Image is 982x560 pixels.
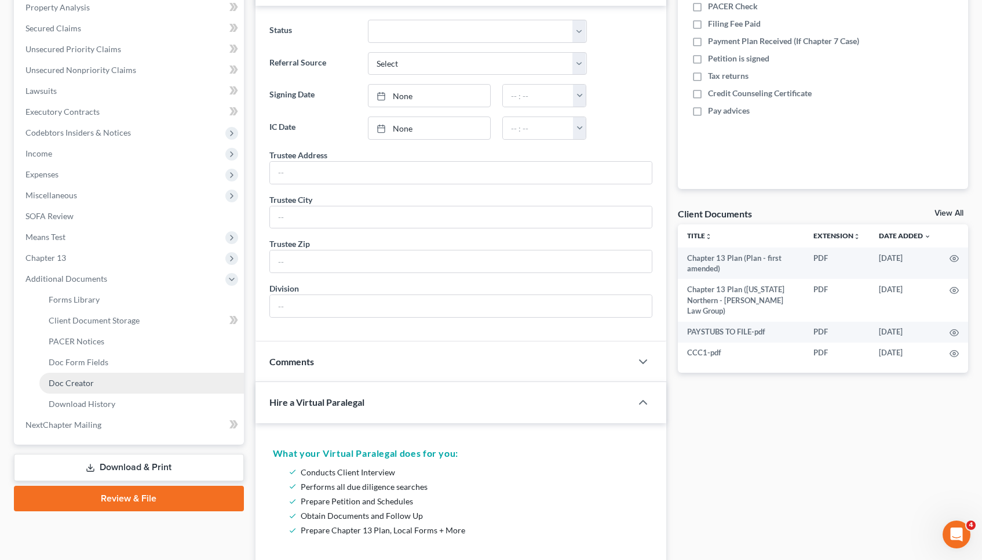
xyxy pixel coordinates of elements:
[708,88,812,99] span: Credit Counseling Certificate
[14,454,244,481] a: Download & Print
[269,149,327,161] div: Trustee Address
[25,232,65,242] span: Means Test
[39,310,244,331] a: Client Document Storage
[14,486,244,511] a: Review & File
[25,107,100,117] span: Executory Contracts
[301,508,644,523] li: Obtain Documents and Follow Up
[264,52,362,75] label: Referral Source
[368,117,490,139] a: None
[16,60,244,81] a: Unsecured Nonpriority Claims
[49,357,108,367] span: Doc Form Fields
[708,1,758,12] span: PACER Check
[870,279,940,321] td: [DATE]
[25,190,77,200] span: Miscellaneous
[273,446,649,460] h5: What your Virtual Paralegal does for you:
[678,279,804,321] td: Chapter 13 Plan ([US_STATE] Northern - [PERSON_NAME] Law Group)
[25,128,131,137] span: Codebtors Insiders & Notices
[705,233,712,240] i: unfold_more
[966,521,976,530] span: 4
[270,295,652,317] input: --
[25,420,101,430] span: NextChapter Mailing
[870,343,940,363] td: [DATE]
[39,352,244,373] a: Doc Form Fields
[39,289,244,310] a: Forms Library
[804,343,870,363] td: PDF
[264,20,362,43] label: Status
[269,238,310,250] div: Trustee Zip
[708,53,769,64] span: Petition is signed
[270,250,652,272] input: --
[687,231,712,240] a: Titleunfold_more
[678,248,804,279] td: Chapter 13 Plan (Plan - first amended)
[16,81,244,101] a: Lawsuits
[16,101,244,122] a: Executory Contracts
[708,70,749,82] span: Tax returns
[25,274,107,283] span: Additional Documents
[16,414,244,435] a: NextChapter Mailing
[264,84,362,107] label: Signing Date
[49,315,140,325] span: Client Document Storage
[269,282,299,294] div: Division
[25,148,52,158] span: Income
[708,35,859,47] span: Payment Plan Received (If Chapter 7 Case)
[269,356,314,367] span: Comments
[879,231,931,240] a: Date Added expand_more
[16,39,244,60] a: Unsecured Priority Claims
[25,169,59,179] span: Expenses
[25,211,74,221] span: SOFA Review
[269,194,312,206] div: Trustee City
[39,373,244,394] a: Doc Creator
[804,322,870,343] td: PDF
[25,86,57,96] span: Lawsuits
[924,233,931,240] i: expand_more
[503,117,574,139] input: -- : --
[25,253,66,263] span: Chapter 13
[368,85,490,107] a: None
[25,23,81,33] span: Secured Claims
[678,343,804,363] td: CCC1-pdf
[870,322,940,343] td: [DATE]
[301,479,644,494] li: Performs all due diligence searches
[264,117,362,140] label: IC Date
[708,18,761,30] span: Filing Fee Paid
[16,18,244,39] a: Secured Claims
[813,231,860,240] a: Extensionunfold_more
[270,162,652,184] input: --
[49,294,100,304] span: Forms Library
[49,399,115,409] span: Download History
[49,336,104,346] span: PACER Notices
[301,465,644,479] li: Conducts Client Interview
[804,248,870,279] td: PDF
[943,521,970,548] iframe: Intercom live chat
[503,85,574,107] input: -- : --
[301,523,644,537] li: Prepare Chapter 13 Plan, Local Forms + More
[39,394,244,414] a: Download History
[301,494,644,508] li: Prepare Petition and Schedules
[708,105,750,117] span: Pay advices
[853,233,860,240] i: unfold_more
[804,279,870,321] td: PDF
[870,248,940,279] td: [DATE]
[39,331,244,352] a: PACER Notices
[25,2,90,12] span: Property Analysis
[269,397,364,408] span: Hire a Virtual Paralegal
[16,206,244,227] a: SOFA Review
[270,206,652,228] input: --
[25,44,121,54] span: Unsecured Priority Claims
[25,65,136,75] span: Unsecured Nonpriority Claims
[678,322,804,343] td: PAYSTUBS TO FILE-pdf
[678,208,752,220] div: Client Documents
[934,209,963,217] a: View All
[49,378,94,388] span: Doc Creator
